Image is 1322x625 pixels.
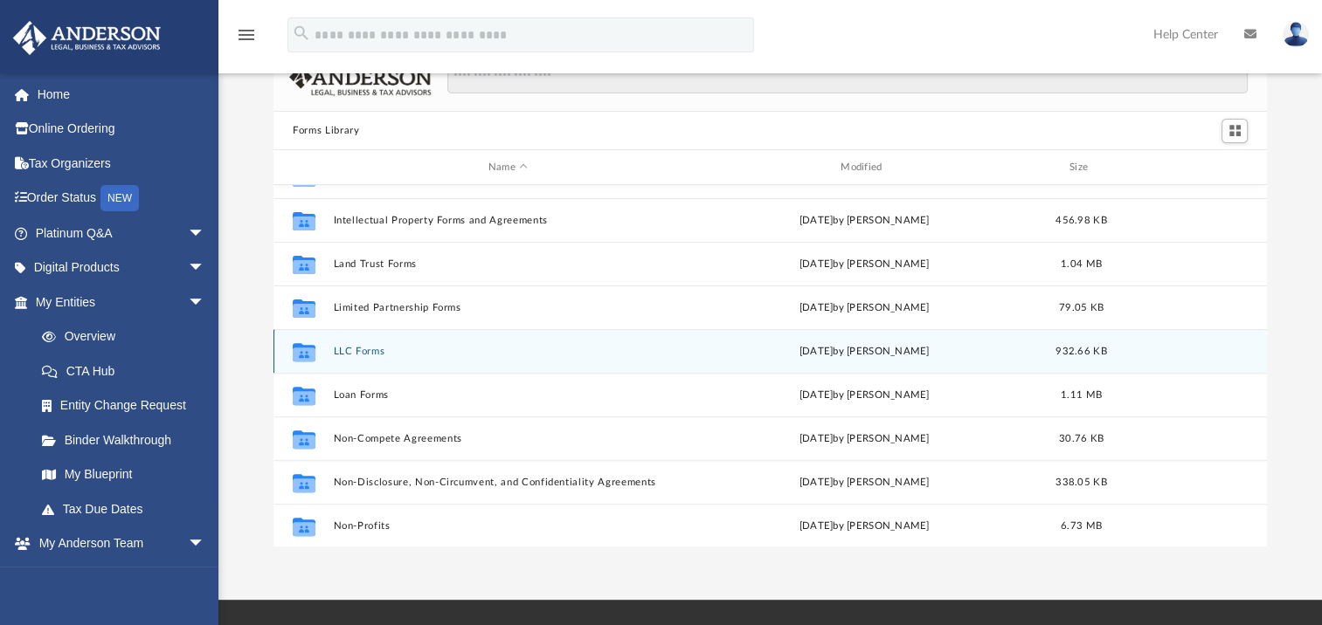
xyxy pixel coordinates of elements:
[24,422,232,457] a: Binder Walkthrough
[334,520,682,532] button: Non-Profits
[12,146,232,181] a: Tax Organizers
[1056,477,1106,487] span: 338.05 KB
[1222,119,1248,143] button: Switch to Grid View
[24,560,214,595] a: My Anderson Team
[689,160,1039,175] div: Modified
[12,112,232,147] a: Online Ordering
[1061,390,1102,400] span: 1.11 MB
[690,519,1039,534] div: [DATE] by [PERSON_NAME]
[100,185,139,211] div: NEW
[690,300,1039,316] div: [DATE] by [PERSON_NAME]
[12,526,223,561] a: My Anderson Teamarrow_drop_down
[24,319,232,354] a: Overview
[334,433,682,444] button: Non-Compete Agreements
[334,215,682,226] button: Intellectual Property Forms and Agreements
[292,24,311,43] i: search
[690,475,1039,491] div: [DATE] by [PERSON_NAME]
[1061,259,1102,269] span: 1.04 MB
[12,181,232,216] a: Order StatusNEW
[690,344,1039,360] div: [DATE] by [PERSON_NAME]
[24,491,232,526] a: Tax Due Dates
[24,354,232,388] a: CTA Hub
[188,285,223,320] span: arrow_drop_down
[1061,521,1102,531] span: 6.73 MB
[24,457,223,492] a: My Blueprint
[8,21,166,55] img: Anderson Advisors Platinum Portal
[690,388,1039,403] div: [DATE] by [PERSON_NAME]
[281,160,325,175] div: id
[188,251,223,286] span: arrow_drop_down
[690,213,1039,229] div: [DATE] by [PERSON_NAME]
[1124,160,1246,175] div: id
[236,33,257,45] a: menu
[236,24,257,45] i: menu
[12,77,232,112] a: Home
[334,302,682,313] button: Limited Partnership Forms
[188,216,223,251] span: arrow_drop_down
[690,431,1039,447] div: [DATE] by [PERSON_NAME]
[12,285,232,319] a: My Entitiesarrow_drop_down
[1056,347,1106,356] span: 932.66 KB
[273,185,1267,546] div: grid
[12,216,232,251] a: Platinum Q&Aarrow_drop_down
[1047,160,1117,175] div: Size
[334,389,682,401] button: Loan Forms
[24,388,232,423] a: Entity Change Request
[12,251,232,285] a: Digital Productsarrow_drop_down
[334,258,682,270] button: Land Trust Forms
[333,160,682,175] div: Name
[690,257,1039,272] div: [DATE] by [PERSON_NAME]
[188,526,223,562] span: arrow_drop_down
[293,123,359,139] button: Forms Library
[334,346,682,357] button: LLC Forms
[447,61,1248,94] input: Search files and folders
[1059,303,1104,312] span: 79.05 KB
[1059,434,1104,443] span: 30.76 KB
[1283,22,1309,47] img: User Pic
[1056,216,1106,225] span: 456.98 KB
[334,477,682,488] button: Non-Disclosure, Non-Circumvent, and Confidentiality Agreements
